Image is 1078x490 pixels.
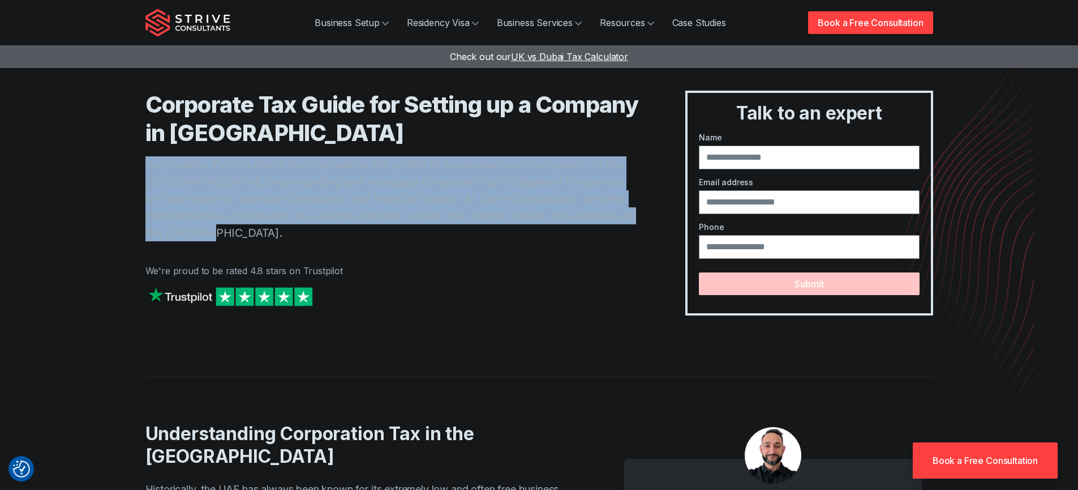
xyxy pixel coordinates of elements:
img: Strive Consultants [145,8,230,37]
img: aDXDSydWJ-7kSlbU_Untitleddesign-75-.png [745,427,801,484]
label: Name [699,131,919,143]
a: Book a Free Consultation [808,11,933,34]
label: Email address [699,176,919,188]
a: Check out ourUK vs Dubai Tax Calculator [450,51,628,62]
img: Revisit consent button [13,461,30,478]
span: UK vs Dubai Tax Calculator [511,51,628,62]
img: Strive on Trustpilot [145,284,315,309]
label: Phone [699,221,919,233]
p: We're proud to be rated 4.8 stars on Trustpilot [145,264,641,278]
p: Corporation Tax is a direct tax imposed on the profits of businesses and companies. In the [GEOGR... [145,156,641,241]
h2: Understanding Corporation Tax in the [GEOGRAPHIC_DATA] [145,423,563,468]
a: Resources [591,11,663,34]
a: Business Services [488,11,591,34]
button: Consent Preferences [13,461,30,478]
a: Case Studies [663,11,735,34]
a: Residency Visa [398,11,488,34]
a: Book a Free Consultation [913,442,1058,479]
h3: Talk to an expert [692,102,926,125]
a: Business Setup [306,11,398,34]
button: Submit [699,272,919,295]
h1: Corporate Tax Guide for Setting up a Company in [GEOGRAPHIC_DATA] [145,91,641,147]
